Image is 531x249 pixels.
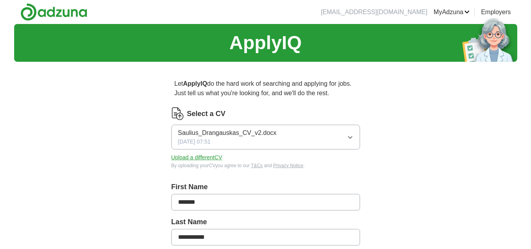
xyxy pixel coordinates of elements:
button: Saulius_Drangauskas_CV_v2.docx[DATE] 07:51 [171,125,360,149]
div: By uploading your CV you agree to our and . [171,162,360,169]
img: Adzuna logo [20,3,87,21]
li: [EMAIL_ADDRESS][DOMAIN_NAME] [321,7,427,17]
button: Upload a differentCV [171,153,222,162]
strong: ApplyIQ [183,80,207,87]
img: CV Icon [171,107,184,120]
a: Privacy Notice [273,163,303,168]
span: [DATE] 07:51 [178,138,211,146]
label: Select a CV [187,109,226,119]
label: First Name [171,182,360,192]
p: Let do the hard work of searching and applying for jobs. Just tell us what you're looking for, an... [171,76,360,101]
span: Saulius_Drangauskas_CV_v2.docx [178,128,277,138]
a: MyAdzuna [434,7,470,17]
a: Employers [481,7,511,17]
h1: ApplyIQ [229,29,301,57]
a: T&Cs [251,163,263,168]
label: Last Name [171,217,360,227]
